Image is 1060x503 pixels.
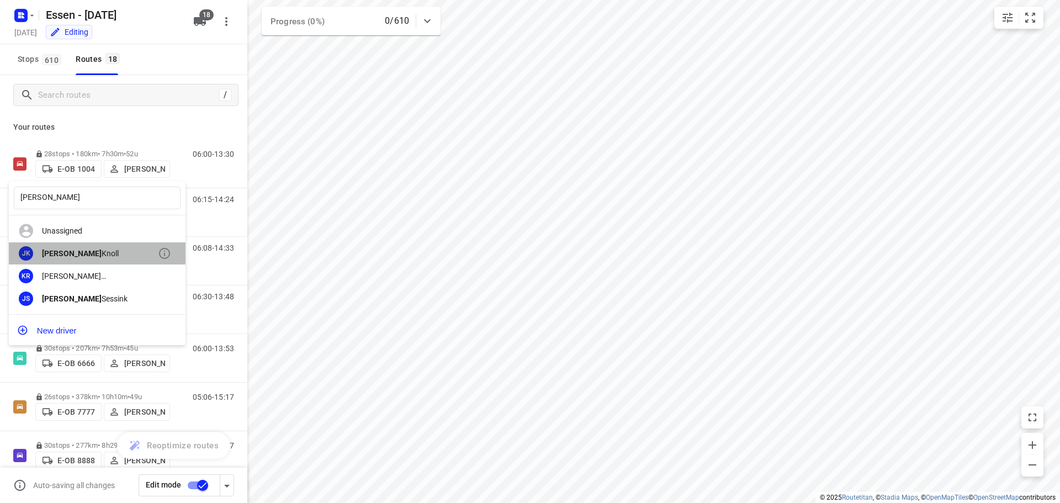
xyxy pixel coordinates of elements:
b: [PERSON_NAME] [42,249,102,258]
input: Assign to... [14,187,181,209]
div: [PERSON_NAME] Rüßmann [42,272,158,280]
div: JK [19,246,33,261]
div: KR[PERSON_NAME]Rüßmann [9,264,185,287]
div: Unassigned [42,226,158,235]
div: Knoll [42,249,158,258]
button: New driver [9,319,185,341]
div: JS [19,292,33,306]
div: JK[PERSON_NAME]Knoll [9,242,185,265]
div: Unassigned [9,220,185,242]
b: [PERSON_NAME] [42,294,102,303]
div: JS[PERSON_NAME]Sessink [9,287,185,310]
div: KR [19,269,33,283]
div: Sessink [42,294,158,303]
